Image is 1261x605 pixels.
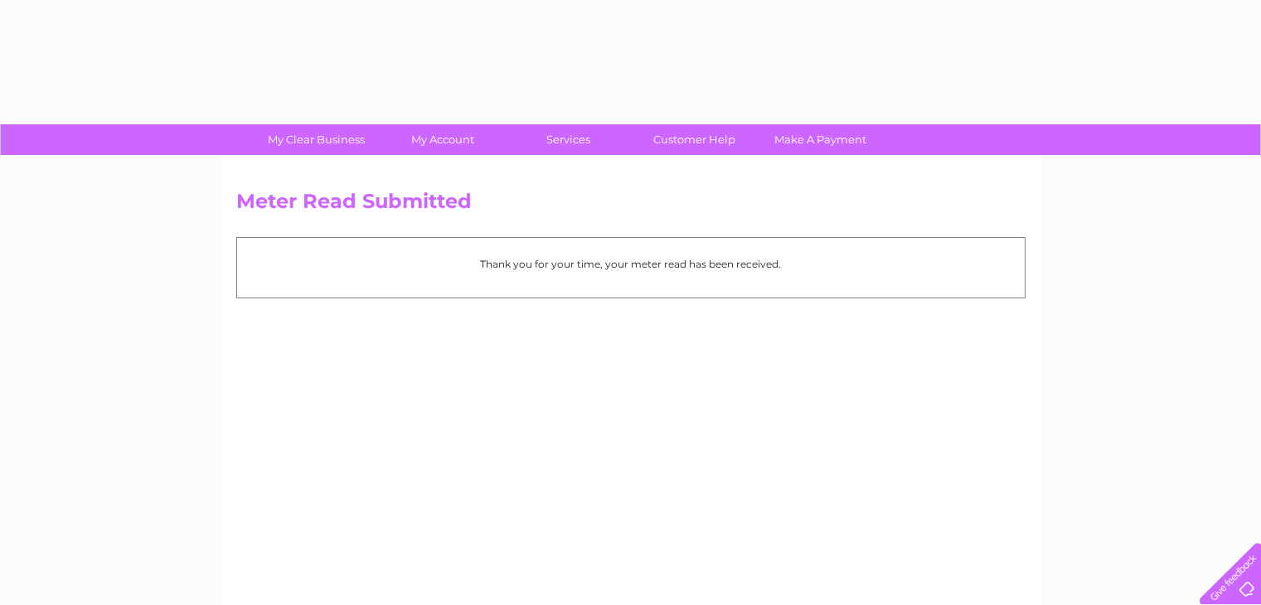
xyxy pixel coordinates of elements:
[500,124,637,155] a: Services
[374,124,511,155] a: My Account
[626,124,763,155] a: Customer Help
[248,124,385,155] a: My Clear Business
[245,256,1016,272] p: Thank you for your time, your meter read has been received.
[236,190,1026,221] h2: Meter Read Submitted
[752,124,889,155] a: Make A Payment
